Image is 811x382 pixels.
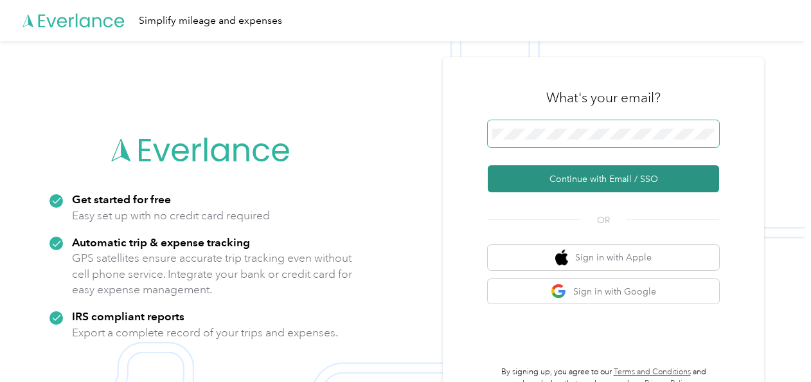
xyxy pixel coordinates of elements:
button: google logoSign in with Google [488,279,719,304]
p: Easy set up with no credit card required [72,208,270,224]
img: apple logo [555,250,568,266]
strong: Get started for free [72,192,171,206]
img: google logo [551,284,567,300]
span: OR [581,214,626,227]
a: Terms and Conditions [614,367,691,377]
h3: What's your email? [546,89,661,107]
p: Export a complete record of your trips and expenses. [72,325,338,341]
p: GPS satellites ensure accurate trip tracking even without cell phone service. Integrate your bank... [72,250,353,298]
strong: Automatic trip & expense tracking [72,235,250,249]
button: apple logoSign in with Apple [488,245,719,270]
div: Simplify mileage and expenses [139,13,282,29]
button: Continue with Email / SSO [488,165,719,192]
strong: IRS compliant reports [72,309,184,323]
